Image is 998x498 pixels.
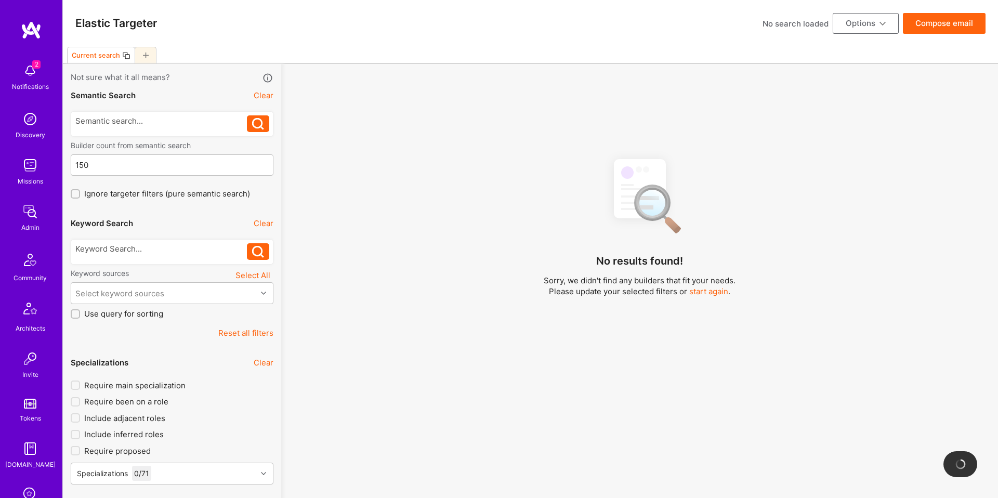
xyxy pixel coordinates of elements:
div: Community [14,272,47,283]
div: Current search [72,51,120,59]
div: Select keyword sources [75,288,164,299]
div: Invite [22,369,38,380]
button: start again [689,286,728,297]
div: Keyword Search [71,218,133,229]
button: Compose email [903,13,986,34]
div: Architects [16,323,45,334]
img: logo [21,21,42,40]
div: Specializations [71,357,128,368]
img: No Results [596,150,684,241]
h3: Elastic Targeter [75,17,157,30]
div: Specializations [77,468,128,479]
button: Clear [254,90,273,101]
i: icon Chevron [261,471,266,476]
div: Semantic Search [71,90,136,101]
img: guide book [20,438,41,459]
p: Please update your selected filters or . [544,286,736,297]
h4: No results found! [596,255,683,267]
img: tokens [24,399,36,409]
div: Admin [21,222,40,233]
img: Community [18,247,43,272]
div: Discovery [16,129,45,140]
i: icon Search [252,246,264,258]
span: Include inferred roles [84,429,164,440]
img: loading [953,457,968,471]
span: Require been on a role [84,396,168,407]
div: No search loaded [763,18,829,29]
i: icon ArrowDownBlack [879,21,886,27]
button: Select All [232,268,273,282]
i: icon Copy [122,51,130,60]
label: Keyword sources [71,268,129,278]
div: Notifications [12,81,49,92]
img: bell [20,60,41,81]
i: icon Chevron [261,291,266,296]
div: [DOMAIN_NAME] [5,459,56,470]
img: Architects [18,298,43,323]
span: 2 [32,60,41,69]
img: admin teamwork [20,201,41,222]
img: teamwork [20,155,41,176]
label: Builder count from semantic search [71,140,273,150]
span: Require proposed [84,445,151,456]
i: icon Plus [143,53,149,58]
span: Not sure what it all means? [71,72,170,84]
button: Clear [254,218,273,229]
button: Reset all filters [218,327,273,338]
span: Include adjacent roles [84,413,165,424]
div: 0 / 71 [132,466,151,481]
img: Invite [20,348,41,369]
span: Use query for sorting [84,308,163,319]
span: Ignore targeter filters (pure semantic search) [84,188,250,199]
i: icon Search [252,118,264,130]
i: icon Info [262,72,274,84]
span: Require main specialization [84,380,186,391]
button: Options [833,13,899,34]
img: discovery [20,109,41,129]
button: Clear [254,357,273,368]
div: Tokens [20,413,41,424]
div: Missions [18,176,43,187]
p: Sorry, we didn't find any builders that fit your needs. [544,275,736,286]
